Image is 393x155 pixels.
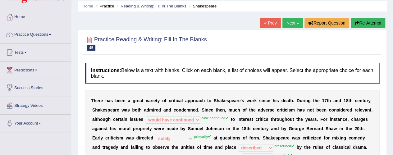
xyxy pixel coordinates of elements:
[0,115,71,130] a: Your Account
[176,107,179,112] b: o
[184,107,186,112] b: e
[193,107,195,112] b: e
[277,107,279,112] b: c
[197,98,200,103] b: a
[121,4,186,8] a: Reading & Writing: Fill In The Blanks
[260,18,281,28] a: « Prev
[107,107,110,112] b: p
[103,117,105,122] b: u
[241,117,243,122] b: t
[291,107,295,112] b: m
[179,107,181,112] b: n
[367,98,368,103] b: r
[190,107,193,112] b: n
[308,98,311,103] b: g
[258,107,260,112] b: a
[232,107,235,112] b: u
[300,107,302,112] b: a
[262,117,263,122] b: i
[142,98,144,103] b: t
[281,98,284,103] b: d
[258,117,259,122] b: r
[320,117,323,122] b: F
[364,98,367,103] b: u
[95,107,98,112] b: h
[186,107,190,112] b: m
[293,98,294,103] b: .
[268,107,269,112] b: r
[214,98,217,103] b: S
[195,107,198,112] b: d
[82,4,93,8] a: Home
[362,98,364,103] b: t
[365,107,367,112] b: a
[108,117,111,122] b: h
[333,98,336,103] b: a
[245,107,247,112] b: f
[185,98,188,103] b: a
[282,18,303,28] a: Next »
[94,3,114,9] li: Practice
[202,98,205,103] b: h
[99,98,100,103] b: r
[319,107,322,112] b: e
[232,98,234,103] b: e
[217,107,220,112] b: h
[181,107,184,112] b: d
[87,45,95,51] span: 45
[198,107,199,112] b: .
[321,107,324,112] b: e
[310,107,313,112] b: o
[168,107,171,112] b: d
[357,98,360,103] b: e
[261,117,262,122] b: t
[100,98,103,103] b: e
[96,98,99,103] b: e
[211,107,213,112] b: e
[245,117,247,122] b: r
[110,98,113,103] b: s
[179,98,182,103] b: a
[123,117,125,122] b: i
[347,107,350,112] b: e
[85,63,380,84] h4: Below is a text with blanks. Click on each blank, a list of choices will appear. Select the appro...
[351,18,385,28] button: Re-Attempt
[290,117,293,122] b: u
[123,98,126,103] b: n
[285,117,287,122] b: h
[272,98,275,103] b: h
[165,98,167,103] b: f
[360,98,363,103] b: n
[260,107,263,112] b: d
[176,98,177,103] b: i
[177,98,179,103] b: c
[156,107,158,112] b: e
[368,98,370,103] b: y
[305,117,308,122] b: y
[302,98,304,103] b: r
[340,107,343,112] b: d
[330,117,331,122] b: i
[276,98,279,103] b: s
[343,107,345,112] b: e
[127,107,130,112] b: s
[115,98,118,103] b: b
[263,107,266,112] b: v
[96,117,98,122] b: t
[85,35,207,51] h2: Practice Reading & Writing: Fill In The Blanks
[287,107,289,112] b: i
[0,26,71,42] a: Practice Questions
[347,117,349,122] b: ,
[118,117,119,122] b: r
[125,117,127,122] b: n
[249,117,252,122] b: s
[297,98,300,103] b: D
[117,107,119,112] b: e
[253,107,256,112] b: e
[236,98,238,103] b: r
[317,98,320,103] b: e
[272,107,275,112] b: e
[139,107,142,112] b: h
[247,117,249,122] b: e
[275,98,276,103] b: i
